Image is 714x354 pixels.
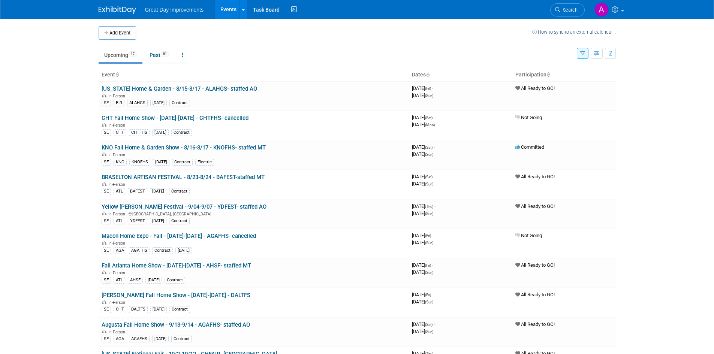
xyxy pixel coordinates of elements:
div: DALTFS [129,306,148,313]
img: In-Person Event [102,270,106,274]
div: Contract [171,129,192,136]
a: Sort by Event Name [115,72,119,78]
a: BRASELTON ARTISAN FESTIVAL - 8/23-8/24 - BAFEST-staffed MT [102,174,265,181]
span: (Sun) [425,212,433,216]
span: All Ready to GO! [515,85,555,91]
a: How to sync to an external calendar... [532,29,616,35]
span: All Ready to GO! [515,292,555,297]
span: - [432,262,433,268]
div: Contract [165,277,185,284]
div: [DATE] [150,100,167,106]
span: All Ready to GO! [515,174,555,179]
span: [DATE] [412,329,433,334]
span: (Sun) [425,330,433,334]
img: In-Person Event [102,330,106,333]
div: ALAHGS [127,100,148,106]
span: [DATE] [412,144,435,150]
span: In-Person [108,330,127,335]
div: KNOFHS [129,159,150,166]
span: (Sat) [425,145,433,149]
div: CHT [114,306,126,313]
span: (Sat) [425,175,433,179]
span: 17 [129,51,137,57]
span: (Sun) [425,152,433,157]
a: Fall Atlanta Home Show - [DATE]-[DATE] - AHSF- staffed MT [102,262,251,269]
div: ATL [114,218,125,224]
span: (Mon) [425,123,435,127]
span: [DATE] [412,151,433,157]
div: SE [102,306,111,313]
th: Dates [409,69,512,81]
span: - [434,321,435,327]
div: ATL [114,188,125,195]
div: [DATE] [175,247,192,254]
img: Akeela Miller [594,3,609,17]
span: In-Person [108,123,127,128]
span: [DATE] [412,262,433,268]
div: [GEOGRAPHIC_DATA], [GEOGRAPHIC_DATA] [102,211,406,217]
span: All Ready to GO! [515,262,555,268]
div: AGAFHS [129,336,150,342]
span: [DATE] [412,321,435,327]
div: Contract [172,159,193,166]
a: Search [550,3,585,16]
span: - [432,85,433,91]
img: In-Person Event [102,300,106,304]
span: 81 [161,51,169,57]
button: Add Event [99,26,136,40]
span: All Ready to GO! [515,203,555,209]
img: In-Person Event [102,212,106,215]
div: SE [102,188,111,195]
span: [DATE] [412,299,433,305]
span: [DATE] [412,233,433,238]
th: Participation [512,69,616,81]
div: AGA [114,336,126,342]
span: [DATE] [412,211,433,216]
a: Sort by Start Date [426,72,430,78]
span: (Sun) [425,182,433,186]
img: In-Person Event [102,94,106,97]
a: [PERSON_NAME] Fall Home Show - [DATE]-[DATE] - DALTFS [102,292,250,299]
div: SE [102,100,111,106]
span: (Fri) [425,293,431,297]
div: Contract [169,218,190,224]
span: Not Going [515,115,542,120]
span: (Fri) [425,263,431,267]
span: (Sun) [425,300,433,304]
div: [DATE] [145,277,162,284]
span: [DATE] [412,240,433,245]
span: In-Person [108,94,127,99]
div: ATL [114,277,125,284]
div: SE [102,159,111,166]
div: [DATE] [152,336,169,342]
div: Contract [169,100,190,106]
span: In-Person [108,212,127,217]
div: SE [102,129,111,136]
a: Sort by Participation Type [546,72,550,78]
span: (Sun) [425,94,433,98]
span: Search [560,7,578,13]
div: SE [102,247,111,254]
span: In-Person [108,300,127,305]
a: [US_STATE] Home & Garden - 8/15-8/17 - ALAHGS- staffed AO [102,85,257,92]
span: (Fri) [425,87,431,91]
div: SE [102,336,111,342]
div: Contract [169,306,190,313]
span: - [432,292,433,297]
span: - [434,203,436,209]
div: Contract [171,336,192,342]
a: Yellow [PERSON_NAME] Festival - 9/04-9/07 - YDFEST- staffed AO [102,203,266,210]
a: Augusta Fall Home Show - 9/13-9/14 - AGAFHS- staffed AO [102,321,250,328]
span: In-Person [108,152,127,157]
span: All Ready to GO! [515,321,555,327]
div: AHSF [128,277,143,284]
div: [DATE] [152,129,169,136]
div: SE [102,218,111,224]
span: [DATE] [412,203,436,209]
span: (Sun) [425,241,433,245]
a: CHT Fall Home Show - [DATE]-[DATE] - CHTFHS- cancelled [102,115,248,121]
div: SE [102,277,111,284]
span: Great Day Improvements [145,7,204,13]
span: (Thu) [425,205,433,209]
span: (Sat) [425,323,433,327]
